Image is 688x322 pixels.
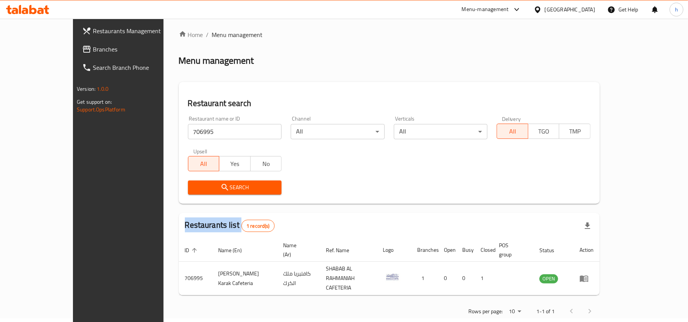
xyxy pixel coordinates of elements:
[77,97,112,107] span: Get support on:
[76,22,188,40] a: Restaurants Management
[562,126,588,137] span: TMP
[573,238,600,262] th: Action
[188,124,282,139] input: Search for restaurant name or ID..
[545,5,595,14] div: [GEOGRAPHIC_DATA]
[188,156,220,171] button: All
[326,246,359,255] span: Ref. Name
[283,241,311,259] span: Name (Ar)
[212,262,277,295] td: [PERSON_NAME] Karak Cafeteria
[468,307,503,316] p: Rows per page:
[241,220,275,232] div: Total records count
[320,262,377,295] td: SHABAB AL RAHMANIAH CAFETERIA
[179,30,203,39] a: Home
[411,262,438,295] td: 1
[462,5,509,14] div: Menu-management
[528,124,560,139] button: TGO
[578,217,597,235] div: Export file
[531,126,557,137] span: TGO
[474,262,493,295] td: 1
[539,246,564,255] span: Status
[185,246,199,255] span: ID
[77,84,96,94] span: Version:
[194,183,276,192] span: Search
[291,124,385,139] div: All
[474,238,493,262] th: Closed
[219,156,251,171] button: Yes
[188,180,282,195] button: Search
[185,219,275,232] h2: Restaurants list
[383,267,402,287] img: Malik Al Karak Cafeteria
[77,105,125,114] a: Support.OpsPlatform
[438,262,456,295] td: 0
[191,158,217,169] span: All
[212,30,263,39] span: Menu management
[377,238,411,262] th: Logo
[179,238,600,295] table: enhanced table
[500,126,525,137] span: All
[456,238,474,262] th: Busy
[559,124,591,139] button: TMP
[219,246,252,255] span: Name (En)
[502,116,521,121] label: Delivery
[394,124,488,139] div: All
[580,274,594,283] div: Menu
[93,45,182,54] span: Branches
[254,158,279,169] span: No
[438,238,456,262] th: Open
[411,238,438,262] th: Branches
[456,262,474,295] td: 0
[206,30,209,39] li: /
[499,241,524,259] span: POS group
[539,274,558,283] span: OPEN
[497,124,528,139] button: All
[222,158,248,169] span: Yes
[179,30,600,39] nav: breadcrumb
[193,148,207,154] label: Upsell
[93,63,182,72] span: Search Branch Phone
[188,98,591,109] h2: Restaurant search
[93,26,182,35] span: Restaurants Management
[179,262,212,295] td: 706995
[250,156,282,171] button: No
[536,307,555,316] p: 1-1 of 1
[97,84,108,94] span: 1.0.0
[277,262,320,295] td: كافتيريا ملك الكرك
[506,306,524,317] div: Rows per page:
[539,274,558,283] div: OPEN
[242,222,274,230] span: 1 record(s)
[179,55,254,67] h2: Menu management
[76,40,188,58] a: Branches
[675,5,678,14] span: h
[76,58,188,77] a: Search Branch Phone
